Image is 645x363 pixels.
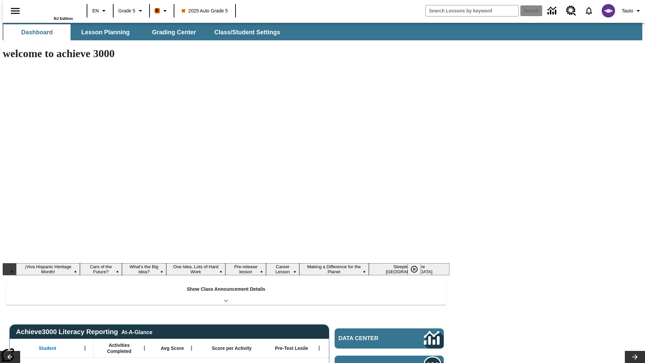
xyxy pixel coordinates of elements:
a: Resource Center, Will open in new tab [562,2,580,20]
input: search field [426,5,518,16]
button: Slide 1 ¡Viva Hispanic Heritage Month! [16,263,80,275]
span: Activities Completed [97,342,141,354]
span: Achieve3000 Literacy Reporting [16,328,153,336]
button: Lesson carousel, Next [625,351,645,363]
div: Show Class Announcement Details [6,282,446,305]
span: Student [39,345,56,351]
span: Lesson Planning [81,29,130,36]
button: Open side menu [5,1,25,21]
h1: welcome to achieve 3000 [3,47,449,60]
button: Pause [407,263,421,275]
button: Slide 2 Cars of the Future? [80,263,122,275]
a: Data Center [544,2,562,20]
button: Slide 5 Pre-release lesson [225,263,266,275]
span: Data Center [339,335,401,342]
button: Lesson Planning [72,24,139,40]
button: Language: EN, Select a language [89,5,111,17]
button: Slide 4 One Idea, Lots of Hard Work [166,263,226,275]
a: Notifications [580,2,598,19]
span: Score per Activity [212,345,252,351]
span: Avg Score [161,345,184,351]
span: Class/Student Settings [214,29,280,36]
button: Class/Student Settings [209,24,286,40]
span: Pre-Test Lexile [275,345,308,351]
span: 2025 Auto Grade 5 [182,7,228,14]
a: Data Center [335,328,444,349]
button: Boost Class color is orange. Change class color [152,5,172,17]
span: B [156,6,159,15]
span: Dashboard [21,29,53,36]
button: Grade: Grade 5, Select a grade [116,5,147,17]
button: Open Menu [80,343,90,353]
div: Pause [407,263,428,275]
button: Slide 3 What's the Big Idea? [122,263,166,275]
button: Slide 7 Making a Difference for the Planet [299,263,369,275]
button: Profile/Settings [619,5,645,17]
div: SubNavbar [3,23,642,40]
img: avatar image [602,4,615,17]
div: Home [29,2,73,21]
span: Tauto [622,7,633,14]
span: Grade 5 [118,7,135,14]
button: Slide 6 Career Lesson [266,263,299,275]
button: Open Menu [139,343,149,353]
div: At-A-Glance [121,328,152,335]
button: Dashboard [3,24,71,40]
span: NJ Edition [54,16,73,21]
span: EN [92,7,99,14]
button: Slide 8 Sleepless in the Animal Kingdom [369,263,449,275]
span: Grading Center [152,29,196,36]
button: Grading Center [140,24,208,40]
button: Select a new avatar [598,2,619,19]
div: SubNavbar [3,24,286,40]
button: Open Menu [186,343,197,353]
a: Home [29,3,73,16]
p: Show Class Announcement Details [187,286,265,293]
button: Open Menu [314,343,324,353]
